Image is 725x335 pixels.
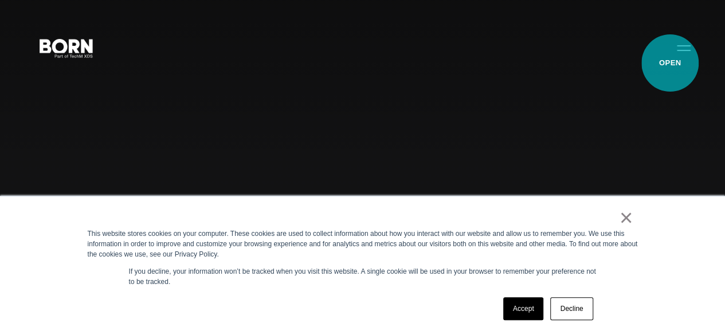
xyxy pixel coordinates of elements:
a: × [620,212,633,223]
p: If you decline, your information won’t be tracked when you visit this website. A single cookie wi... [129,266,597,287]
a: Decline [550,297,593,320]
button: Open [670,36,697,60]
div: This website stores cookies on your computer. These cookies are used to collect information about... [88,228,638,259]
a: Accept [503,297,544,320]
